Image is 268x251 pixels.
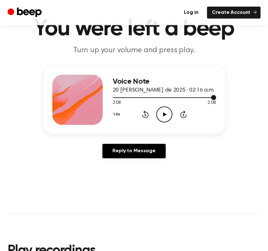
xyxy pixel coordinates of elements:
[113,109,123,120] button: 1.0x
[208,100,216,106] span: 2:08
[8,18,260,40] h1: You were left a beep
[179,7,203,19] a: Log in
[102,144,165,158] a: Reply to Message
[113,100,121,106] span: 2:08
[207,7,260,19] a: Create Account
[13,45,255,56] p: Turn up your volume and press play.
[113,87,214,93] span: 20 [PERSON_NAME] de 2025 · 02:16 a.m.
[113,77,216,86] h3: Voice Note
[8,7,43,19] a: Beep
